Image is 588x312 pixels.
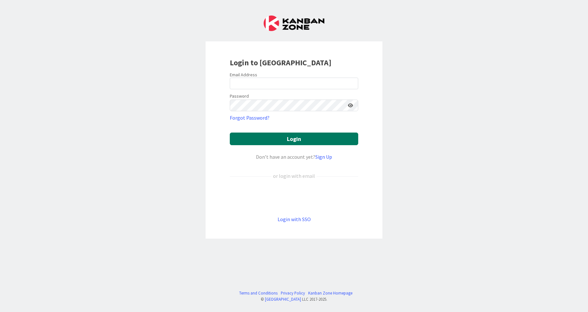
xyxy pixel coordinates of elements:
[271,172,317,180] div: or login with email
[230,58,331,68] b: Login to [GEOGRAPHIC_DATA]
[230,153,358,161] div: Don’t have an account yet?
[265,296,301,302] a: [GEOGRAPHIC_DATA]
[264,16,324,31] img: Kanban Zone
[281,290,305,296] a: Privacy Policy
[230,93,249,100] label: Password
[308,290,352,296] a: Kanban Zone Homepage
[315,154,332,160] a: Sign Up
[236,296,352,302] div: © LLC 2017- 2025 .
[230,114,269,122] a: Forgot Password?
[278,216,311,222] a: Login with SSO
[230,133,358,145] button: Login
[230,72,257,78] label: Email Address
[239,290,278,296] a: Terms and Conditions
[227,190,361,205] iframe: Sign in with Google Button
